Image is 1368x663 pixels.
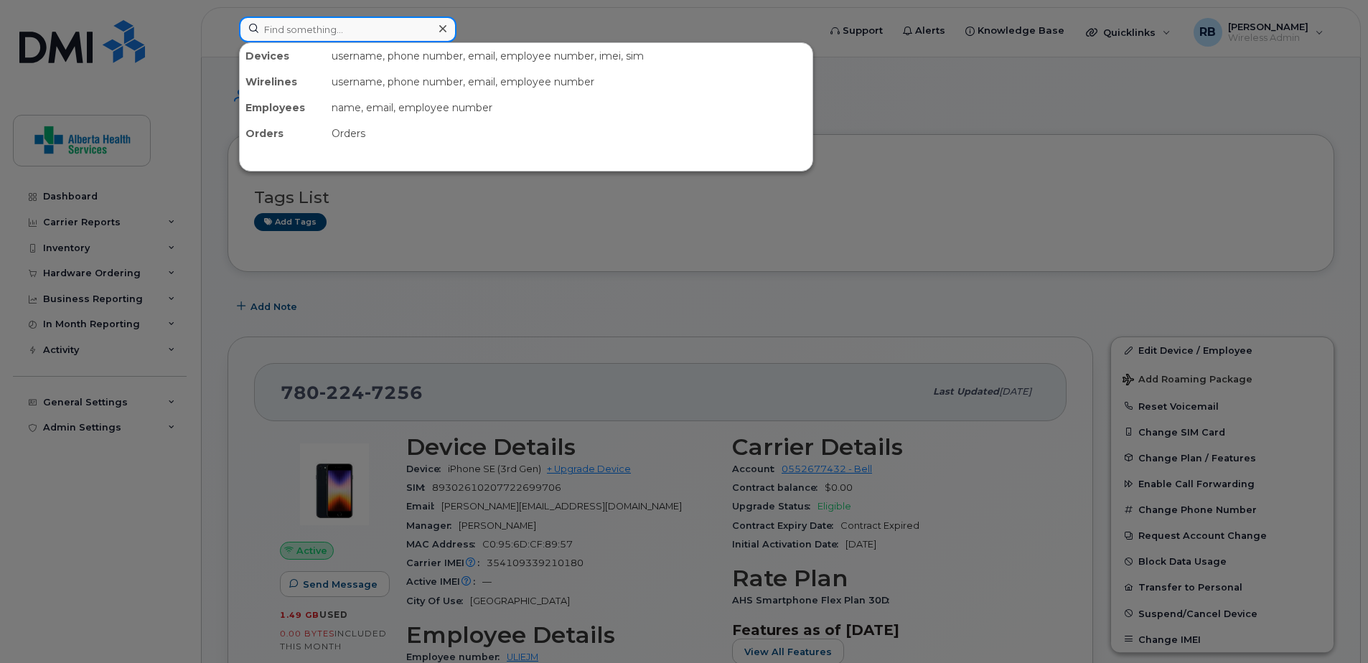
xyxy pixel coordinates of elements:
div: username, phone number, email, employee number [326,69,812,95]
div: name, email, employee number [326,95,812,121]
div: Orders [240,121,326,146]
div: Wirelines [240,69,326,95]
div: username, phone number, email, employee number, imei, sim [326,43,812,69]
div: Devices [240,43,326,69]
div: Employees [240,95,326,121]
div: Orders [326,121,812,146]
